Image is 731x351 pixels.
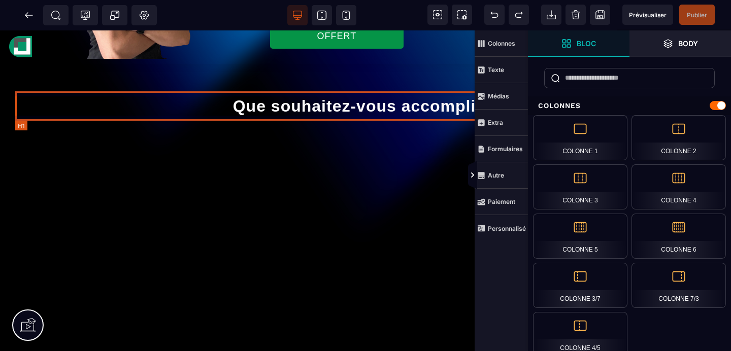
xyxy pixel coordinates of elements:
strong: Paiement [488,198,515,205]
strong: Extra [488,119,503,126]
span: Rétablir [509,5,529,25]
span: Afficher les vues [528,160,538,191]
a: À propos [603,10,635,23]
span: Paiement [475,189,528,215]
div: Colonne 3/7 [533,263,627,308]
span: Personnalisé [475,215,528,241]
span: Formulaires [475,136,528,162]
div: Colonne 3 [533,164,627,209]
div: Colonne 4 [632,164,726,209]
div: Colonne 5 [533,214,627,259]
span: Publier [687,11,707,19]
span: Capture d'écran [452,5,472,25]
span: Médias [475,83,528,110]
a: Accueil [564,10,591,23]
strong: Bloc [577,40,596,47]
span: Enregistrer le contenu [679,5,715,25]
span: SEO [51,10,61,20]
span: Aperçu [622,5,673,25]
div: Colonne 7/3 [632,263,726,308]
span: Métadata SEO [43,5,69,25]
span: Texte [475,57,528,83]
strong: Texte [488,66,504,74]
h1: Que souhaitez-vous accomplir ? [15,61,716,90]
span: Réglages Body [139,10,149,20]
span: Popup [110,10,120,20]
a: Services [648,10,679,23]
span: Défaire [484,5,505,25]
span: Nettoyage [566,5,586,25]
div: Colonne 6 [632,214,726,259]
span: Code de suivi [73,5,98,25]
span: Créer une alerte modale [102,5,127,25]
strong: Colonnes [488,40,515,47]
strong: Autre [488,171,504,179]
a: Contact [691,10,719,23]
div: Colonne 2 [632,115,726,160]
strong: Formulaires [488,145,523,153]
div: Colonnes [528,96,731,115]
span: Ouvrir les calques [629,30,731,57]
span: Prévisualiser [629,11,667,19]
span: Retour [19,5,39,25]
strong: Personnalisé [488,225,526,232]
span: Favicon [131,5,157,25]
span: Autre [475,162,528,189]
span: Importer [541,5,561,25]
span: Colonnes [475,30,528,57]
span: Enregistrer [590,5,610,25]
span: Voir tablette [312,5,332,25]
strong: Body [678,40,698,47]
div: Colonne 1 [533,115,627,160]
strong: Médias [488,92,509,100]
span: Voir les composants [427,5,448,25]
img: deb938928f5e33317c41bd396624582d.svg [9,5,33,29]
span: Ouvrir les blocs [528,30,629,57]
span: Voir mobile [336,5,356,25]
span: Extra [475,110,528,136]
span: Voir bureau [287,5,308,25]
span: Tracking [80,10,90,20]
